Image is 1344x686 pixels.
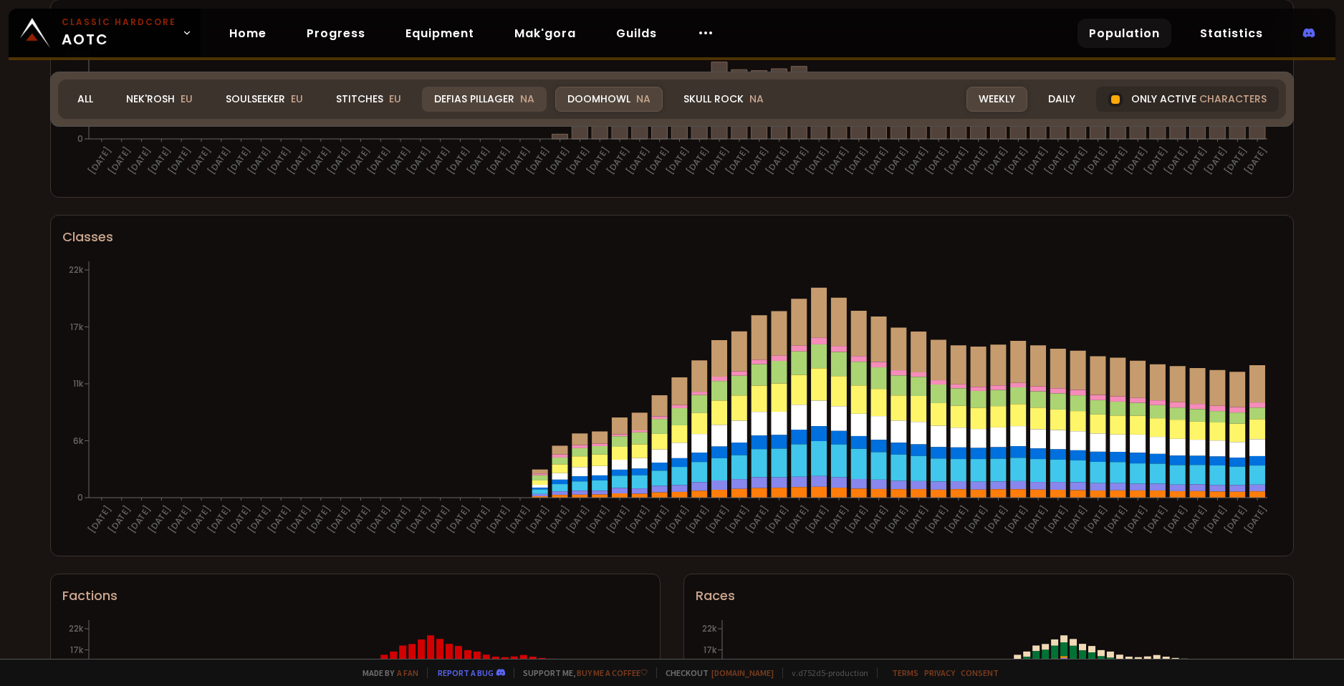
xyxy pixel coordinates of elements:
[73,435,84,447] tspan: 6k
[663,503,691,536] text: [DATE]
[883,503,911,536] text: [DATE]
[354,667,418,678] span: Made by
[66,48,83,60] tspan: 600
[564,503,592,536] text: [DATE]
[1062,503,1090,536] text: [DATE]
[1042,503,1070,536] text: [DATE]
[903,145,931,177] text: [DATE]
[1082,503,1110,536] text: [DATE]
[125,503,153,536] text: [DATE]
[1002,145,1030,177] text: [DATE]
[291,92,303,106] span: EU
[962,145,990,177] text: [DATE]
[464,503,492,536] text: [DATE]
[636,92,651,106] span: NA
[524,145,552,177] text: [DATE]
[62,16,176,29] small: Classic Hardcore
[982,503,1010,536] text: [DATE]
[524,503,552,536] text: [DATE]
[1042,145,1070,177] text: [DATE]
[520,92,534,106] span: NA
[389,92,401,106] span: EU
[484,145,512,177] text: [DATE]
[704,503,731,536] text: [DATE]
[1142,503,1170,536] text: [DATE]
[325,145,352,177] text: [DATE]
[704,145,731,177] text: [DATE]
[1102,503,1130,536] text: [DATE]
[285,145,313,177] text: [DATE]
[245,503,273,536] text: [DATE]
[803,503,831,536] text: [DATE]
[783,145,811,177] text: [DATE]
[444,503,472,536] text: [DATE]
[711,667,774,678] a: [DOMAIN_NAME]
[624,145,652,177] text: [DATE]
[544,145,572,177] text: [DATE]
[584,145,612,177] text: [DATE]
[218,19,278,48] a: Home
[823,145,851,177] text: [DATE]
[577,667,648,678] a: Buy me a coffee
[724,503,752,536] text: [DATE]
[1122,503,1150,536] text: [DATE]
[744,503,772,536] text: [DATE]
[62,586,648,605] div: Factions
[696,586,1282,605] div: Races
[1199,92,1267,107] span: characters
[564,145,592,177] text: [DATE]
[305,145,333,177] text: [DATE]
[1242,145,1269,177] text: [DATE]
[225,503,253,536] text: [DATE]
[1162,145,1190,177] text: [DATE]
[425,145,453,177] text: [DATE]
[1002,503,1030,536] text: [DATE]
[365,145,393,177] text: [DATE]
[643,145,671,177] text: [DATE]
[1181,145,1209,177] text: [DATE]
[69,264,84,276] tspan: 22k
[763,503,791,536] text: [DATE]
[125,145,153,177] text: [DATE]
[65,69,83,82] tspan: 450
[1062,145,1090,177] text: [DATE]
[1022,503,1050,536] text: [DATE]
[9,9,201,57] a: Classic HardcoreAOTC
[643,503,671,536] text: [DATE]
[73,377,84,390] tspan: 11k
[1221,503,1249,536] text: [DATE]
[165,503,193,536] text: [DATE]
[484,503,512,536] text: [DATE]
[70,644,84,656] tspan: 17k
[704,644,717,656] tspan: 17k
[145,145,173,177] text: [DATE]
[1102,145,1130,177] text: [DATE]
[206,145,234,177] text: [DATE]
[1022,145,1050,177] text: [DATE]
[763,145,791,177] text: [DATE]
[1036,87,1088,112] div: Daily
[86,503,114,536] text: [DATE]
[903,503,931,536] text: [DATE]
[604,503,632,536] text: [DATE]
[345,145,373,177] text: [DATE]
[165,145,193,177] text: [DATE]
[504,145,532,177] text: [DATE]
[425,503,453,536] text: [DATE]
[225,145,253,177] text: [DATE]
[892,667,918,678] a: Terms
[365,503,393,536] text: [DATE]
[65,87,105,112] div: All
[605,19,668,48] a: Guilds
[624,503,652,536] text: [DATE]
[823,503,851,536] text: [DATE]
[69,622,84,634] tspan: 22k
[923,503,951,536] text: [DATE]
[106,145,134,177] text: [DATE]
[464,145,492,177] text: [DATE]
[324,87,413,112] div: Stitches
[962,503,990,536] text: [DATE]
[923,145,951,177] text: [DATE]
[863,503,891,536] text: [DATE]
[86,145,114,177] text: [DATE]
